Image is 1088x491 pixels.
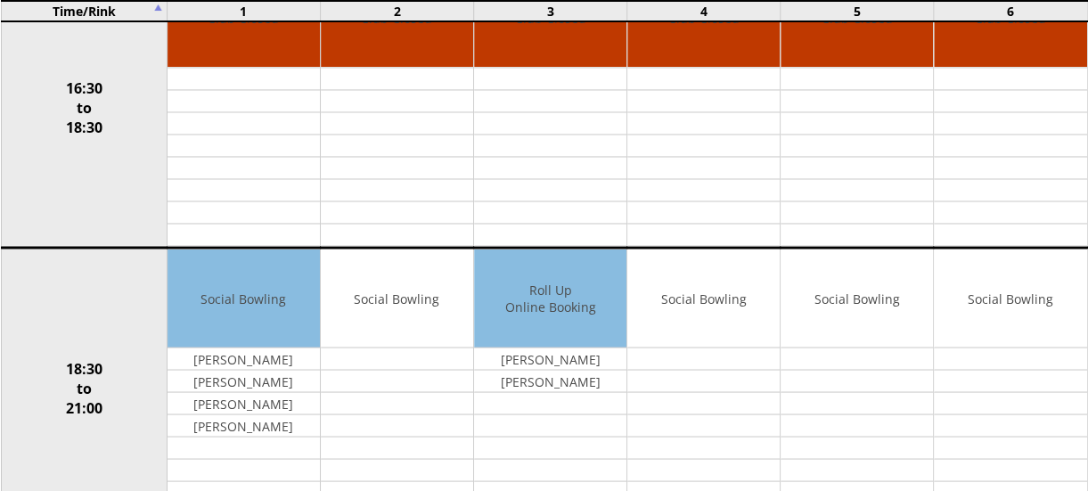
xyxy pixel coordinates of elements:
td: Social Bowling [321,249,473,348]
td: [PERSON_NAME] [474,370,626,392]
td: Social Bowling [781,249,933,348]
td: [PERSON_NAME] [168,392,320,414]
td: [PERSON_NAME] [168,370,320,392]
td: Social Bowling [934,249,1086,348]
td: 6 [934,1,1087,21]
td: [PERSON_NAME] [474,348,626,370]
td: 5 [781,1,934,21]
td: 1 [167,1,320,21]
td: Time/Rink [1,1,167,21]
td: Roll Up Online Booking [474,249,626,348]
td: 3 [474,1,627,21]
td: Social Bowling [627,249,780,348]
td: 4 [627,1,781,21]
td: [PERSON_NAME] [168,414,320,437]
td: [PERSON_NAME] [168,348,320,370]
td: 2 [320,1,473,21]
td: Social Bowling [168,249,320,348]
